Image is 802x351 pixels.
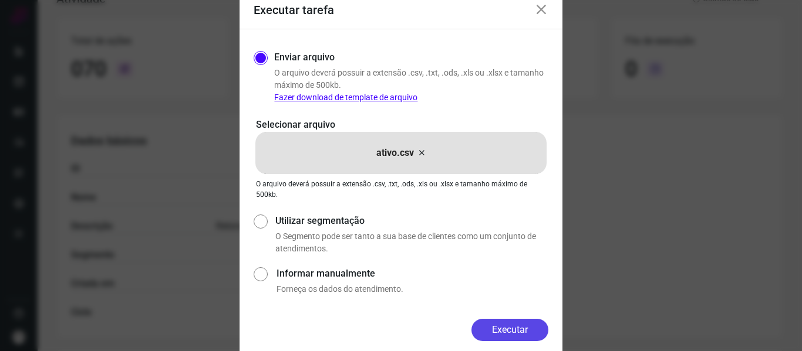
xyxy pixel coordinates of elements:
p: O Segmento pode ser tanto a sua base de clientes como um conjunto de atendimentos. [275,230,548,255]
button: Executar [471,319,548,341]
p: Forneça os dados do atendimento. [277,283,548,295]
h3: Executar tarefa [254,3,334,17]
p: O arquivo deverá possuir a extensão .csv, .txt, .ods, .xls ou .xlsx e tamanho máximo de 500kb. [256,179,546,200]
label: Enviar arquivo [274,50,335,64]
p: Selecionar arquivo [256,118,546,132]
p: ativo.csv [376,146,414,160]
label: Informar manualmente [277,267,548,281]
p: O arquivo deverá possuir a extensão .csv, .txt, .ods, .xls ou .xlsx e tamanho máximo de 500kb. [274,67,548,104]
label: Utilizar segmentação [275,214,548,228]
a: Fazer download de template de arquivo [274,93,417,102]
